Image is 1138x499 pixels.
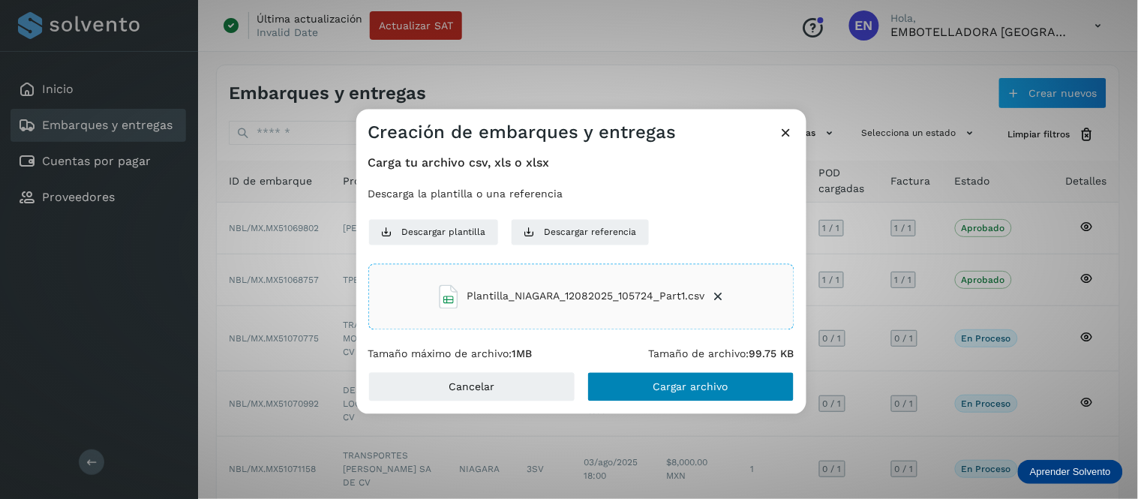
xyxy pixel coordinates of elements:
[449,382,494,392] span: Cancelar
[368,218,499,245] button: Descargar plantilla
[512,347,533,359] b: 1MB
[1030,466,1111,478] p: Aprender Solvento
[1018,460,1123,484] div: Aprender Solvento
[368,155,794,170] h4: Carga tu archivo csv, xls o xlsx
[653,382,728,392] span: Cargar archivo
[545,225,637,239] span: Descargar referencia
[649,347,794,360] p: Tamaño de archivo:
[402,225,486,239] span: Descargar plantilla
[368,372,575,402] button: Cancelar
[749,347,794,359] b: 99.75 KB
[467,289,704,305] span: Plantilla_NIAGARA_12082025_105724_Part1.csv
[511,218,650,245] button: Descargar referencia
[587,372,794,402] button: Cargar archivo
[368,188,794,200] p: Descarga la plantilla o una referencia
[368,121,677,143] h3: Creación de embarques y entregas
[368,347,533,360] p: Tamaño máximo de archivo:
